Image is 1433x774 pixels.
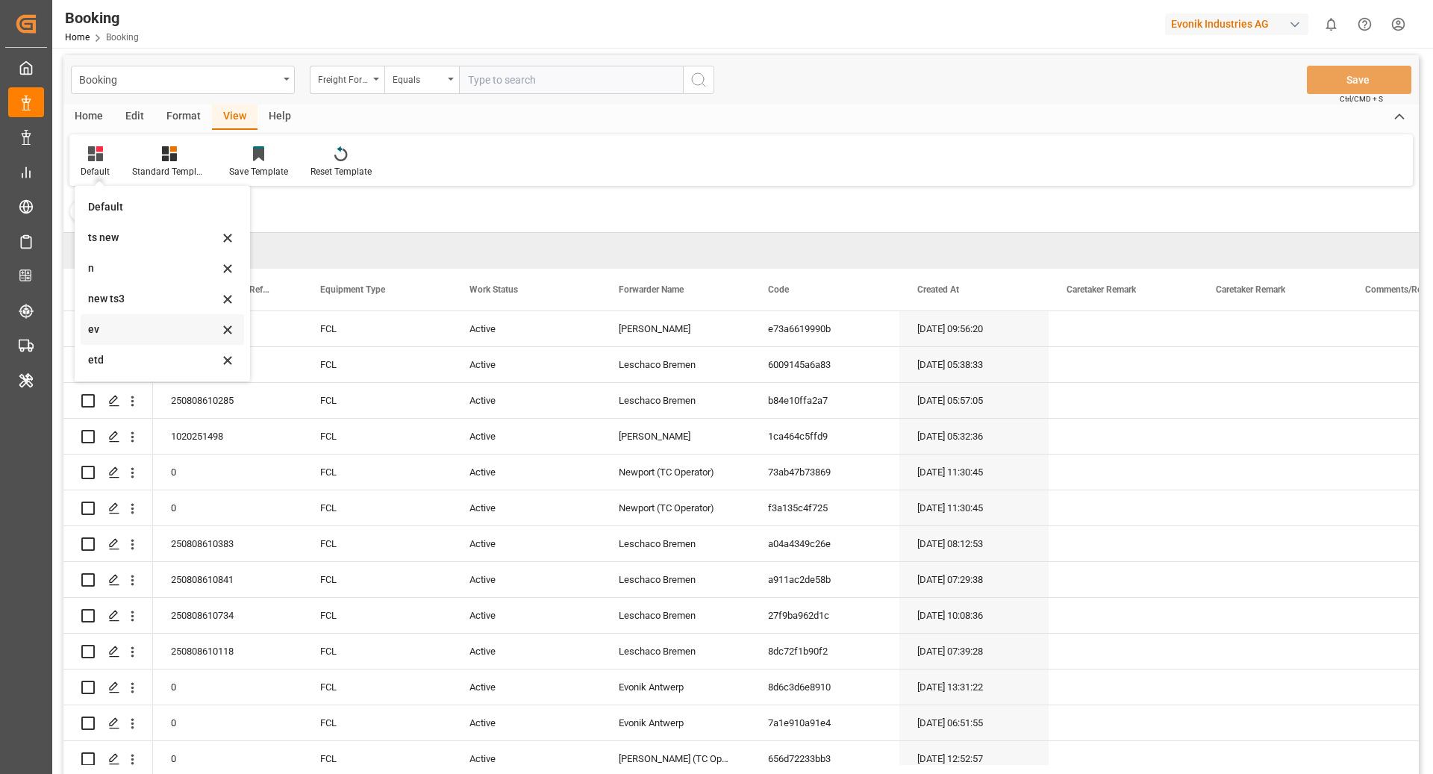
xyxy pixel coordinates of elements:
div: [PERSON_NAME] [601,419,750,454]
div: Active [452,490,601,525]
button: open menu [384,66,459,94]
div: Press SPACE to select this row. [63,383,153,419]
button: Help Center [1348,7,1382,41]
div: 8dc72f1b90f2 [750,634,899,669]
div: 250808610285 [153,383,302,418]
div: 7a1e910a91e4 [750,705,899,740]
div: Active [452,311,601,346]
div: Booking [65,7,139,29]
div: etd [88,352,219,368]
div: 0 [153,455,302,490]
div: [DATE] 08:12:53 [899,526,1049,561]
div: Leschaco Bremen [601,526,750,561]
div: [DATE] 05:57:05 [899,383,1049,418]
div: Press SPACE to select this row. [63,670,153,705]
div: Help [257,104,302,130]
div: [DATE] 05:38:33 [899,347,1049,382]
div: FCL [302,634,452,669]
div: Active [452,598,601,633]
a: Home [65,32,90,43]
div: Press SPACE to select this row. [63,562,153,598]
div: Edit [114,104,155,130]
div: Leschaco Bremen [601,383,750,418]
button: Save [1307,66,1411,94]
div: 0 [153,490,302,525]
button: search button [683,66,714,94]
div: [PERSON_NAME] [601,311,750,346]
div: Format [155,104,212,130]
div: Active [452,705,601,740]
div: Newport (TC Operator) [601,490,750,525]
button: open menu [71,66,295,94]
div: new ts3 [88,291,219,307]
div: Press SPACE to select this row. [63,598,153,634]
div: FCL [302,455,452,490]
div: a911ac2de58b [750,562,899,597]
div: 6009145a6a83 [750,347,899,382]
div: [DATE] 07:39:28 [899,634,1049,669]
div: Press SPACE to select this row. [63,311,153,347]
div: FCL [302,526,452,561]
div: 27f9ba962d1c [750,598,899,633]
div: Evonik Industries AG [1165,13,1308,35]
span: Ctrl/CMD + S [1340,93,1383,104]
div: FCL [302,705,452,740]
div: 250808610734 [153,598,302,633]
div: FCL [302,562,452,597]
div: f3a135c4f725 [750,490,899,525]
div: Press SPACE to select this row. [63,347,153,383]
div: 0 [153,670,302,705]
div: Press SPACE to select this row. [63,526,153,562]
div: [DATE] 11:30:45 [899,455,1049,490]
div: FCL [302,383,452,418]
div: FCL [302,490,452,525]
span: Caretaker Remark [1216,284,1285,295]
div: 8d6c3d6e8910 [750,670,899,705]
div: Equals [393,69,443,87]
div: Active [452,526,601,561]
div: Press SPACE to select this row. [63,455,153,490]
div: Leschaco Bremen [601,562,750,597]
div: 1020251498 [153,419,302,454]
div: Active [452,383,601,418]
div: [DATE] 11:30:45 [899,490,1049,525]
div: Active [452,455,601,490]
div: Leschaco Bremen [601,634,750,669]
div: FCL [302,670,452,705]
input: Type to search [459,66,683,94]
span: Work Status [469,284,518,295]
div: [DATE] 10:08:36 [899,598,1049,633]
div: Press SPACE to select this row. [63,419,153,455]
div: Leschaco Bremen [601,598,750,633]
div: [DATE] 05:32:36 [899,419,1049,454]
div: FCL [302,347,452,382]
span: Code [768,284,789,295]
span: Created At [917,284,959,295]
div: Active [452,419,601,454]
div: Press SPACE to select this row. [63,634,153,670]
div: Evonik Antwerp [601,705,750,740]
div: Evonik Antwerp [601,670,750,705]
div: ts new [88,230,219,246]
span: Caretaker Remark [1067,284,1136,295]
div: Active [452,562,601,597]
div: Default [88,199,219,215]
div: Leschaco Bremen [601,347,750,382]
div: [DATE] 13:31:22 [899,670,1049,705]
div: 250808610383 [153,526,302,561]
div: n [88,260,219,276]
div: Active [452,670,601,705]
div: FCL [302,419,452,454]
div: FCL [302,311,452,346]
div: View [212,104,257,130]
div: a04a4349c26e [750,526,899,561]
div: Freight Forwarder's Reference No. [318,69,369,87]
div: Press SPACE to select this row. [63,490,153,526]
div: Save Template [229,165,288,178]
div: Active [452,634,601,669]
span: Forwarder Name [619,284,684,295]
button: open menu [310,66,384,94]
div: Default [81,165,110,178]
div: ev [88,322,219,337]
button: show 0 new notifications [1314,7,1348,41]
